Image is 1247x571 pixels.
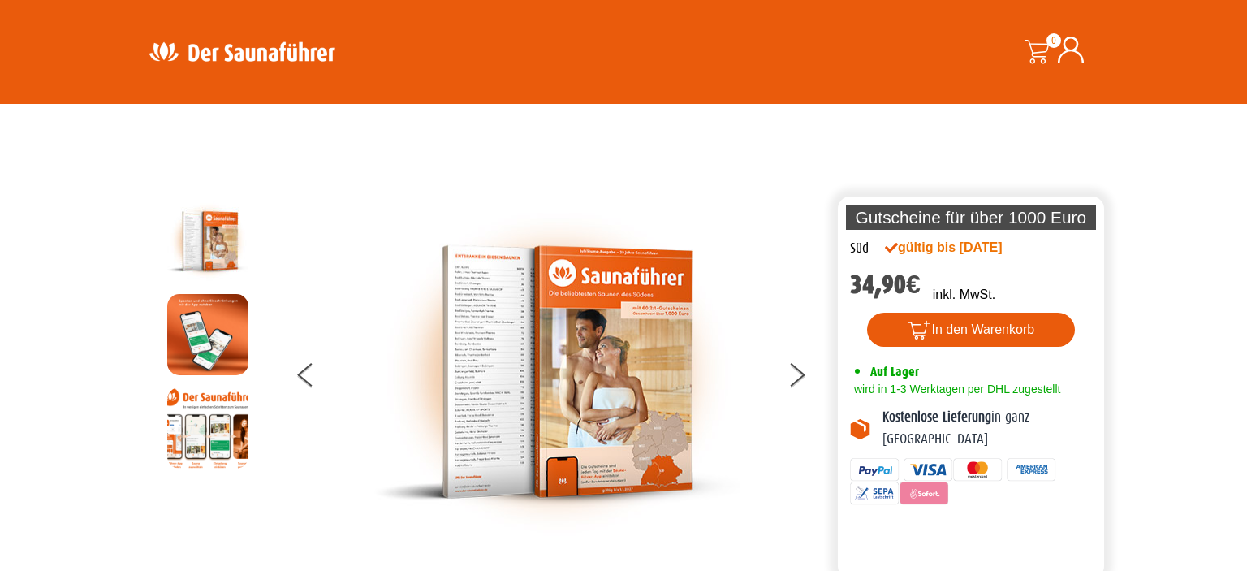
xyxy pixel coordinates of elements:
p: inkl. MwSt. [933,285,995,305]
span: wird in 1-3 Werktagen per DHL zugestellt [850,383,1060,396]
img: der-saunafuehrer-2025-sued [374,201,740,543]
span: 0 [1046,33,1061,48]
bdi: 34,90 [850,270,921,300]
b: Kostenlose Lieferung [882,409,991,425]
p: Gutscheine für über 1000 Euro [846,205,1096,230]
span: Auf Lager [870,364,919,379]
p: in ganz [GEOGRAPHIC_DATA] [882,407,1092,450]
img: Anleitung7tn [167,387,248,469]
div: gültig bis [DATE] [885,238,1038,257]
button: In den Warenkorb [867,313,1076,347]
img: der-saunafuehrer-2025-sued [167,201,248,282]
div: Süd [850,238,869,259]
span: € [906,270,921,300]
img: MOCKUP-iPhone_regional [167,294,248,375]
